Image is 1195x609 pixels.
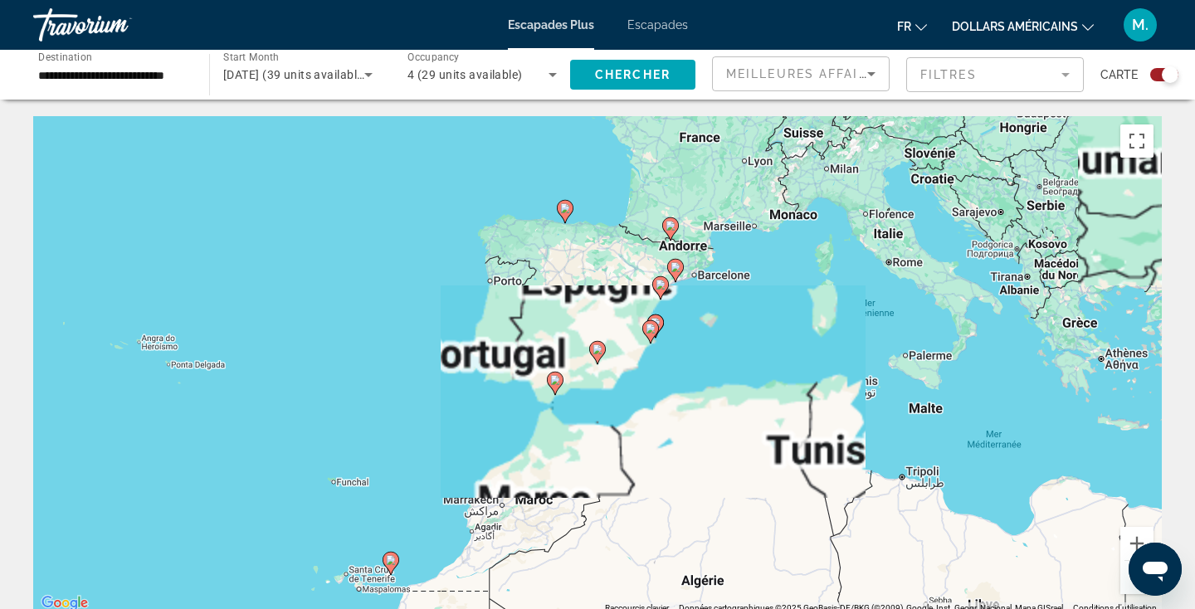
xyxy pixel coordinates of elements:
[627,18,688,32] a: Escapades
[906,56,1084,93] button: Filter
[897,14,927,38] button: Changer de langue
[570,60,695,90] button: Chercher
[1120,124,1154,158] button: Passer en plein écran
[407,68,523,81] span: 4 (29 units available)
[1100,63,1138,86] span: Carte
[1120,561,1154,594] button: Zoom arrière
[726,67,885,80] span: Meilleures affaires
[897,20,911,33] font: fr
[223,51,279,63] span: Start Month
[508,18,594,32] a: Escapades Plus
[38,51,92,62] span: Destination
[33,3,199,46] a: Travorium
[952,14,1094,38] button: Changer de devise
[1119,7,1162,42] button: Menu utilisateur
[223,68,368,81] span: [DATE] (39 units available)
[407,51,460,63] span: Occupancy
[595,68,671,81] span: Chercher
[726,64,876,84] mat-select: Sort by
[952,20,1078,33] font: dollars américains
[1129,543,1182,596] iframe: Bouton de lancement de la fenêtre de messagerie
[1120,527,1154,560] button: Zoom avant
[1132,16,1149,33] font: M.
